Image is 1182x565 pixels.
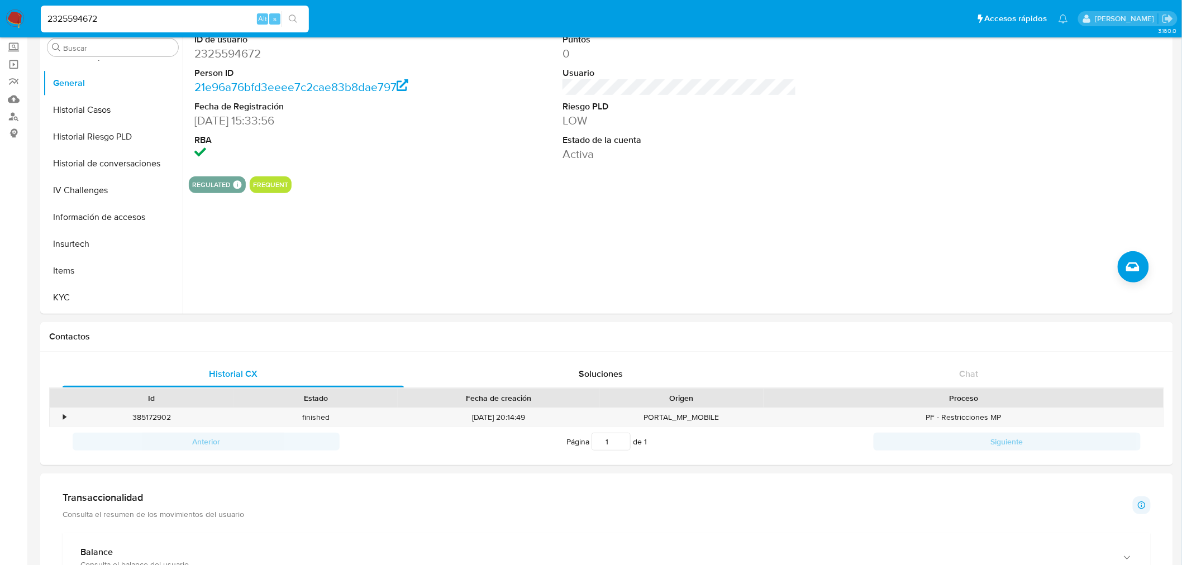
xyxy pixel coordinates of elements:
button: IV Challenges [43,177,183,204]
dt: Person ID [194,67,428,79]
span: Alt [258,13,267,24]
dd: Activa [563,146,797,162]
div: PORTAL_MP_MOBILE [599,408,764,427]
span: Historial CX [209,367,258,380]
dt: ID de usuario [194,33,428,46]
div: Origen [607,392,756,404]
a: Salir [1162,13,1174,25]
button: Historial Casos [43,97,183,123]
div: Proceso [771,392,1156,404]
input: Buscar [63,43,174,53]
button: Información de accesos [43,204,183,231]
span: Página de [566,433,647,451]
button: Buscar [52,43,61,52]
p: gregorio.negri@mercadolibre.com [1095,13,1158,24]
div: PF - Restricciones MP [764,408,1164,427]
dt: Puntos [563,33,797,46]
div: finished [233,408,398,427]
div: Estado [241,392,390,404]
div: Id [77,392,226,404]
span: Accesos rápidos [985,13,1047,25]
dt: Usuario [563,67,797,79]
button: search-icon [282,11,304,27]
button: KYC [43,284,183,311]
dd: [DATE] 15:33:56 [194,113,428,128]
dd: 2325594672 [194,46,428,61]
input: Buscar usuario o caso... [41,12,309,26]
span: 3.160.0 [1158,26,1176,35]
button: Siguiente [874,433,1141,451]
h1: Contactos [49,331,1164,342]
dt: Fecha de Registración [194,100,428,113]
dt: Estado de la cuenta [563,134,797,146]
dd: LOW [563,113,797,128]
dt: Riesgo PLD [563,100,797,113]
button: Lista Interna [43,311,183,338]
span: s [273,13,277,24]
button: Items [43,257,183,284]
span: Soluciones [579,367,623,380]
button: Historial Riesgo PLD [43,123,183,150]
div: Fecha de creación [406,392,592,404]
dd: 0 [563,46,797,61]
a: 21e96a76bfd3eeee7c2cae83b8dae797 [194,79,408,95]
button: Anterior [73,433,340,451]
a: Notificaciones [1059,14,1068,23]
span: 1 [644,436,647,447]
button: General [43,70,183,97]
div: 385172902 [69,408,233,427]
div: [DATE] 20:14:49 [398,408,599,427]
div: • [63,412,66,423]
button: Historial de conversaciones [43,150,183,177]
button: Insurtech [43,231,183,257]
dt: RBA [194,134,428,146]
span: Chat [960,367,979,380]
